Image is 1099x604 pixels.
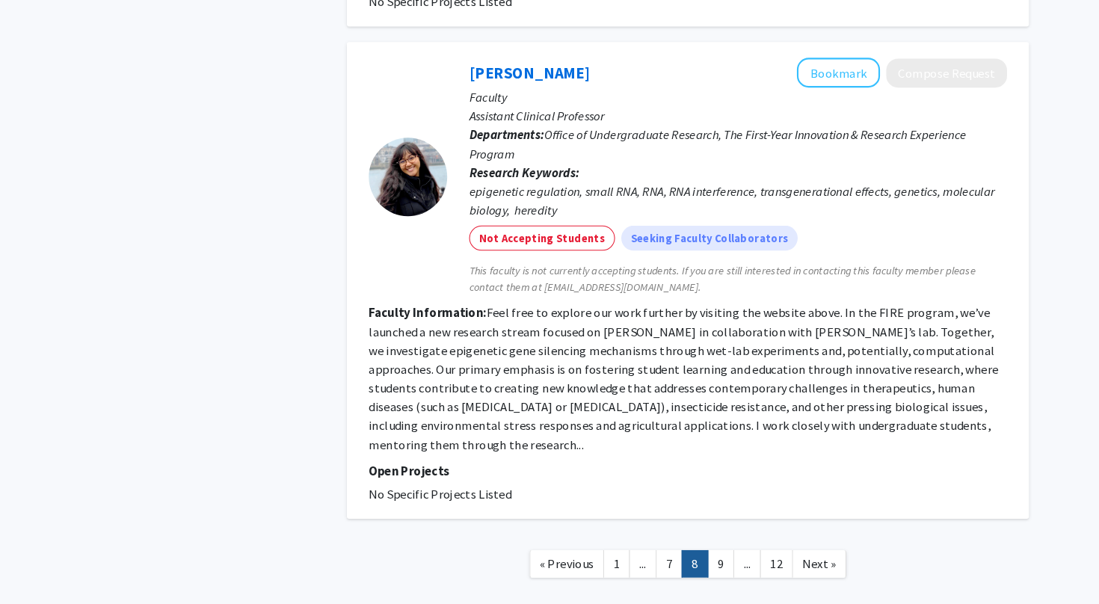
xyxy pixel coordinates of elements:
a: 9 [680,525,706,551]
div: epigenetic regulation, small RNA, RNA, RNA interference, transgenerational effects, genetics, mol... [453,173,966,209]
a: 12 [730,525,762,551]
a: Previous [511,525,582,551]
nav: Page navigation [336,510,987,570]
span: « Previous [520,530,572,545]
b: Research Keywords: [453,157,558,172]
button: Add Mary Chey to Bookmarks [766,55,845,84]
a: 1 [581,525,606,551]
span: ... [615,530,622,545]
iframe: Chat [11,537,64,593]
p: Assistant Clinical Professor [453,102,966,120]
mat-chip: Not Accepting Students [453,215,592,239]
span: ... [715,530,721,545]
a: Next [761,525,813,551]
button: Compose Request to Mary Chey [851,56,966,84]
span: Office of Undergraduate Research, The First-Year Innovation & Research Experience Program [453,121,927,154]
b: Departments: [453,121,525,136]
span: No Specific Projects Listed [357,463,493,478]
b: Faculty Information: [357,291,470,306]
p: Faculty [453,84,966,102]
fg-read-more: Feel free to explore our work further by visiting the website above. In the FIRE program, we’ve l... [357,291,958,431]
span: Next » [771,530,803,545]
a: 7 [631,525,656,551]
mat-chip: Seeking Faculty Collaborators [598,215,766,239]
a: [PERSON_NAME] [453,60,568,78]
span: This faculty is not currently accepting students. If you are still interested in contacting this ... [453,250,966,282]
p: Open Projects [357,440,966,458]
a: 8 [656,525,681,551]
